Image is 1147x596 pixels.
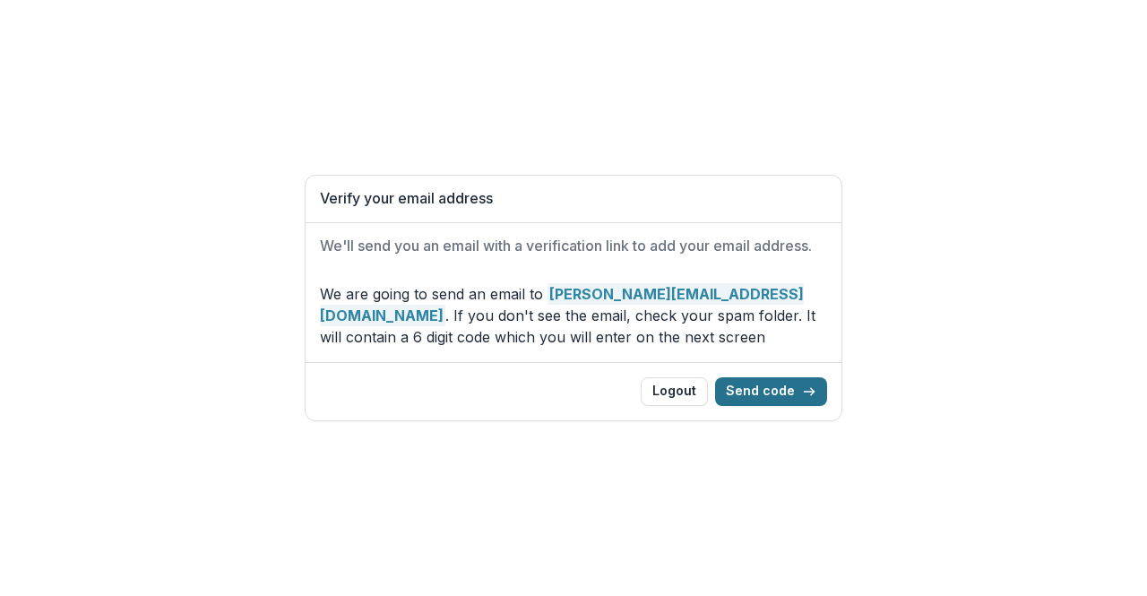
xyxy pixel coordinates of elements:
p: We are going to send an email to . If you don't see the email, check your spam folder. It will co... [320,283,827,348]
h2: We'll send you an email with a verification link to add your email address. [320,238,827,255]
button: Logout [641,377,708,406]
button: Send code [715,377,827,406]
strong: [PERSON_NAME][EMAIL_ADDRESS][DOMAIN_NAME] [320,283,804,326]
h1: Verify your email address [320,190,827,207]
